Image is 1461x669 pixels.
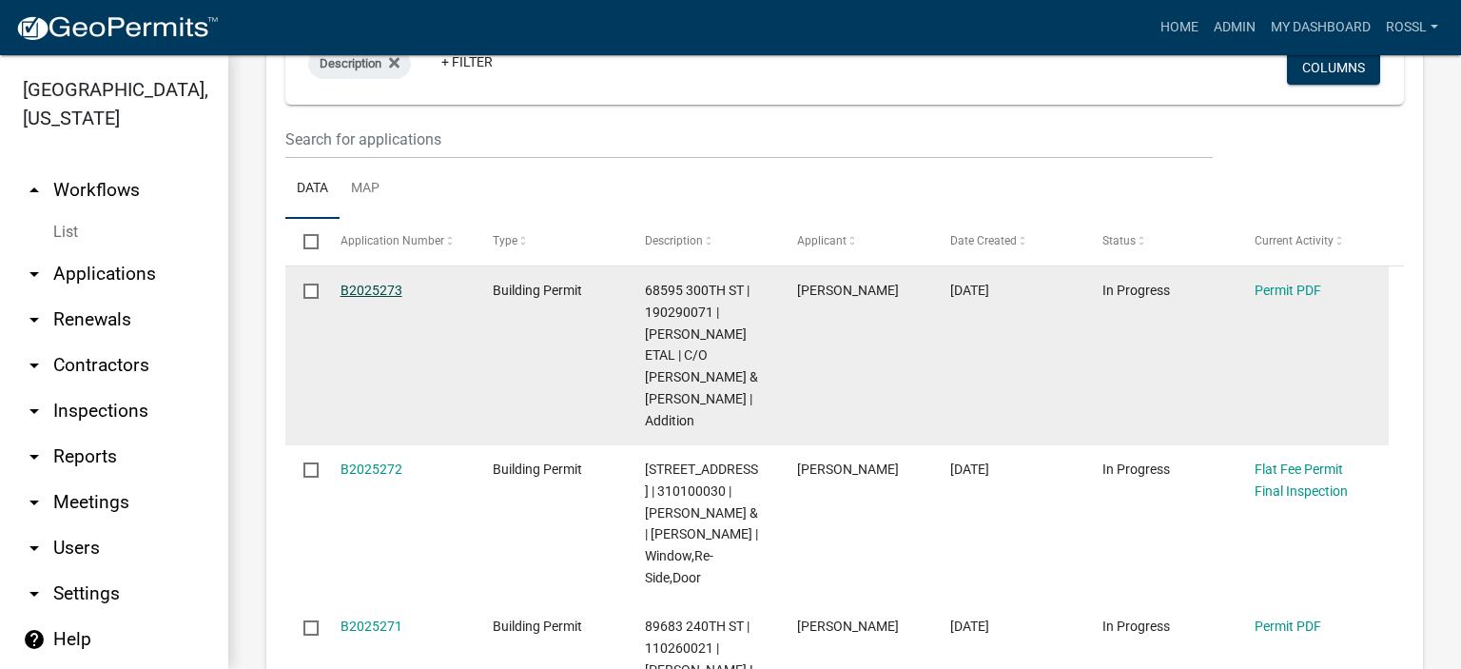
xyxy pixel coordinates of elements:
span: Applicant [797,234,847,247]
span: In Progress [1102,619,1170,634]
a: Admin [1206,10,1263,46]
a: B2025271 [341,619,402,634]
i: arrow_drop_down [23,582,46,605]
a: Home [1153,10,1206,46]
i: help [23,628,46,651]
span: In Progress [1102,462,1170,477]
span: Description [645,234,703,247]
span: 68595 300TH ST | 190290071 | ROBRAN,JARROD CECIL ETAL | C/O KENT & JULIE ROBRAN | Addition [645,283,758,428]
a: Data [285,159,340,220]
span: Building Permit [493,619,582,634]
i: arrow_drop_down [23,308,46,331]
span: Current Activity [1255,234,1334,247]
span: 08/12/2025 [950,462,989,477]
datatable-header-cell: Date Created [931,219,1083,265]
datatable-header-cell: Current Activity [1237,219,1389,265]
i: arrow_drop_down [23,354,46,377]
i: arrow_drop_down [23,445,46,468]
a: B2025273 [341,283,402,298]
span: 08/11/2025 [950,619,989,634]
a: RossL [1378,10,1446,46]
span: Status [1102,234,1136,247]
span: Levi Wicks [797,619,899,634]
span: Description [320,56,381,70]
input: Search for applications [285,120,1213,159]
a: Permit PDF [1255,619,1321,634]
span: In Progress [1102,283,1170,298]
a: Permit PDF [1255,283,1321,298]
span: Building Permit [493,283,582,298]
span: Gina Gullickson [797,462,899,477]
i: arrow_drop_down [23,400,46,423]
datatable-header-cell: Status [1084,219,1237,265]
a: My Dashboard [1263,10,1378,46]
datatable-header-cell: Select [285,219,321,265]
i: arrow_drop_up [23,179,46,202]
span: Building Permit [493,462,582,477]
datatable-header-cell: Type [475,219,627,265]
i: arrow_drop_down [23,491,46,514]
button: Columns [1287,50,1380,85]
datatable-header-cell: Description [627,219,779,265]
span: 08/12/2025 [950,283,989,298]
span: Jarrod Robran [797,283,899,298]
span: Application Number [341,234,444,247]
span: Date Created [950,234,1017,247]
a: Flat Fee Permit Final Inspection [1255,462,1348,499]
datatable-header-cell: Applicant [779,219,931,265]
a: B2025272 [341,462,402,477]
datatable-header-cell: Application Number [321,219,474,265]
a: Map [340,159,391,220]
i: arrow_drop_down [23,263,46,285]
i: arrow_drop_down [23,537,46,560]
span: Type [493,234,517,247]
a: + Filter [426,45,508,79]
span: 71061 255TH ST | 310100030 | DAVIS,MATTHEW J & | JULIE M DAVIS | Window,Re-Side,Door [645,462,758,585]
